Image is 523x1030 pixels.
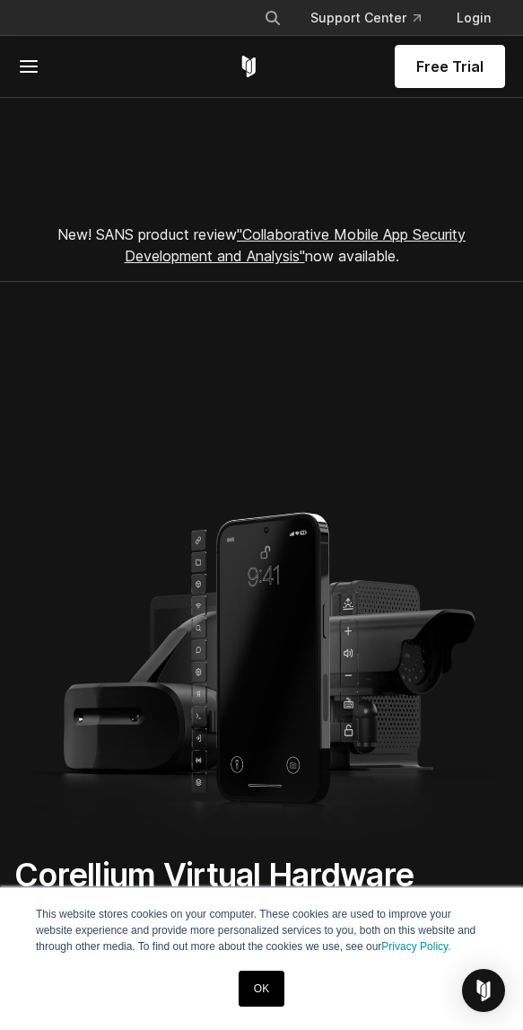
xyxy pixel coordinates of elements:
[36,906,487,955] p: This website stores cookies on your computer. These cookies are used to improve your website expe...
[239,971,284,1007] a: OK
[238,56,260,77] a: Corellium Home
[57,225,466,265] span: New! SANS product review now available.
[125,225,466,265] a: "Collaborative Mobile App Security Development and Analysis"
[29,492,494,841] img: Corellium_HomepageBanner_Mobile-Inline
[249,2,505,34] div: Navigation Menu
[296,2,435,34] a: Support Center
[14,855,509,895] h1: Corellium Virtual Hardware
[381,940,450,953] a: Privacy Policy.
[416,56,484,77] span: Free Trial
[257,2,289,34] button: Search
[395,45,505,88] a: Free Trial
[462,969,505,1012] div: Open Intercom Messenger
[442,2,505,34] a: Login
